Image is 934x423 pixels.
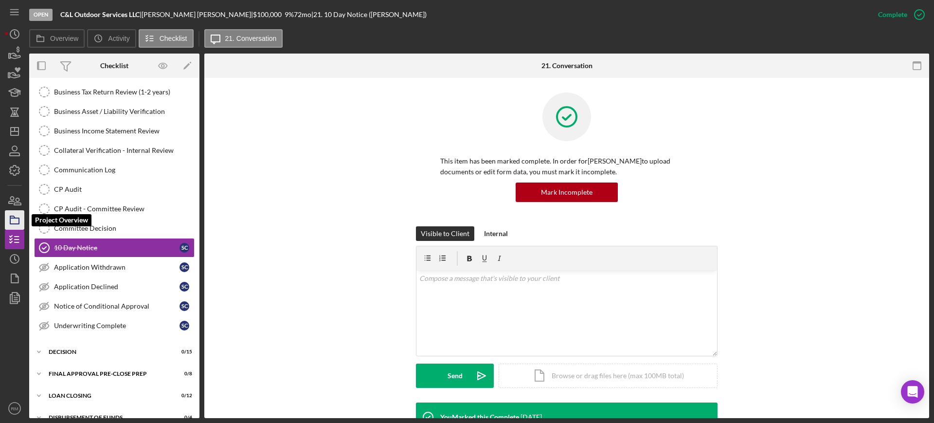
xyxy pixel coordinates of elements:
text: RM [11,406,18,411]
div: Visible to Client [421,226,469,241]
div: Notice of Conditional Approval [54,302,180,310]
div: Collateral Verification - Internal Review [54,147,194,154]
button: 21. Conversation [204,29,283,48]
a: Communication Log [34,160,195,180]
a: Business Asset / Liability Verification [34,102,195,121]
div: S C [180,282,189,292]
div: 0 / 4 [175,415,192,421]
time: 2025-09-05 13:23 [521,413,542,421]
a: 10 Day NoticeSC [34,238,195,257]
div: Internal [484,226,508,241]
button: Send [416,364,494,388]
div: Send [448,364,463,388]
label: Checklist [160,35,187,42]
div: 0 / 12 [175,393,192,399]
div: Complete [878,5,907,24]
div: Open [29,9,53,21]
a: CP Audit - Committee Review [34,199,195,219]
div: 0 / 15 [175,349,192,355]
div: 0 / 8 [175,371,192,377]
b: C&L Outdoor Services LLC [60,10,140,18]
div: Business Tax Return Review (1-2 years) [54,88,194,96]
div: CP Audit [54,185,194,193]
div: Final Approval Pre-Close Prep [49,371,168,377]
div: S C [180,243,189,253]
div: [PERSON_NAME] [PERSON_NAME] | [142,11,253,18]
div: Open Intercom Messenger [901,380,924,404]
a: Committee Decision [34,219,195,238]
button: Activity [87,29,136,48]
a: CP Audit [34,180,195,199]
a: Underwriting CompleteSC [34,316,195,335]
a: Business Income Statement Review [34,121,195,141]
a: Application WithdrawnSC [34,257,195,277]
button: RM [5,399,24,418]
label: Overview [50,35,78,42]
div: | [60,11,142,18]
a: Notice of Conditional ApprovalSC [34,296,195,316]
a: Application DeclinedSC [34,277,195,296]
label: 21. Conversation [225,35,277,42]
div: You Marked this Complete [440,413,519,421]
a: Collateral Verification - Internal Review [34,141,195,160]
button: Complete [868,5,929,24]
span: $100,000 [253,10,282,18]
div: 10 Day Notice [54,244,180,252]
div: Underwriting Complete [54,322,180,330]
div: Application Declined [54,283,180,291]
p: This item has been marked complete. In order for [PERSON_NAME] to upload documents or edit form d... [440,156,693,178]
div: Checklist [100,62,128,70]
div: 72 mo [294,11,311,18]
div: S C [180,262,189,272]
a: Business Tax Return Review (1-2 years) [34,82,195,102]
div: Communication Log [54,166,194,174]
div: S C [180,301,189,311]
button: Overview [29,29,85,48]
div: Application Withdrawn [54,263,180,271]
div: Committee Decision [54,224,194,232]
div: | 21. 10 Day Notice ([PERSON_NAME]) [311,11,427,18]
div: Mark Incomplete [541,183,593,202]
button: Mark Incomplete [516,183,618,202]
div: Loan Closing [49,393,168,399]
button: Visible to Client [416,226,474,241]
div: Decision [49,349,168,355]
div: Business Asset / Liability Verification [54,108,194,115]
label: Activity [108,35,129,42]
div: 9 % [285,11,294,18]
div: Disbursement of Funds [49,415,168,421]
button: Checklist [139,29,194,48]
div: S C [180,321,189,331]
div: 21. Conversation [541,62,593,70]
div: CP Audit - Committee Review [54,205,194,213]
div: Business Income Statement Review [54,127,194,135]
button: Internal [479,226,513,241]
